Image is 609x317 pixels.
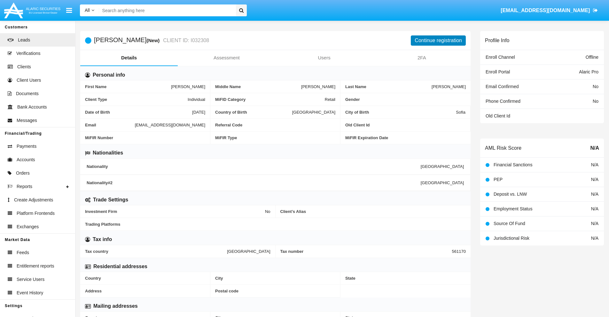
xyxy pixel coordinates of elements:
span: Clients [17,64,31,70]
span: N/A [591,221,598,226]
span: Event History [17,290,43,296]
small: CLIENT ID: I032308 [161,38,209,43]
span: Enroll Channel [486,55,515,60]
span: N/A [591,206,598,211]
span: Postal code [215,289,335,293]
span: Platform Frontends [17,210,55,217]
span: Gender [345,97,466,102]
span: No [593,84,598,89]
a: Details [80,50,178,65]
span: Referral Code [215,123,335,127]
span: Email [85,123,135,127]
span: Client Users [17,77,41,84]
span: Messages [17,117,37,124]
a: Users [276,50,373,65]
span: Trading Platforms [85,222,466,227]
span: All [85,8,90,13]
span: Enroll Portal [486,69,510,74]
span: Feeds [17,249,29,256]
span: Alaric Pro [579,69,598,74]
span: Client’s Alias [280,209,466,214]
span: N/A [591,177,598,182]
span: MiFID Category [215,97,325,102]
span: [GEOGRAPHIC_DATA] [292,110,335,115]
span: Service Users [17,276,44,283]
span: Country of Birth [215,110,292,115]
span: Client Type [85,97,188,102]
span: MiFIR Expiration Date [345,135,466,140]
span: N/A [590,144,599,152]
h6: Profile Info [485,37,509,43]
span: First Name [85,84,171,89]
span: Payments [17,143,36,150]
h6: AML Risk Score [485,145,521,151]
a: [EMAIL_ADDRESS][DOMAIN_NAME] [498,2,601,19]
h6: Mailing addresses [93,303,138,310]
img: Logo image [3,1,61,20]
h6: Personal info [93,72,125,79]
h6: Nationalities [93,149,123,156]
span: [DATE] [192,110,205,115]
span: Investment Firm [85,209,265,214]
div: (New) [146,37,161,44]
span: MiFIR Number [85,135,205,140]
span: Nationality #2 [87,180,421,185]
span: 561170 [452,249,466,254]
span: [GEOGRAPHIC_DATA] [421,164,464,169]
span: No [265,209,270,214]
span: [EMAIL_ADDRESS][DOMAIN_NAME] [135,123,205,127]
span: [EMAIL_ADDRESS][DOMAIN_NAME] [501,8,590,13]
a: 2FA [373,50,471,65]
span: [PERSON_NAME] [171,84,205,89]
span: N/A [591,162,598,167]
span: Leads [18,37,30,43]
span: Exchanges [17,223,39,230]
span: PEP [494,177,503,182]
span: N/A [591,192,598,197]
span: Date of Birth [85,110,192,115]
span: Create Adjustments [14,197,53,203]
a: Assessment [178,50,275,65]
span: No [593,99,598,104]
span: Source Of Fund [494,221,525,226]
h5: [PERSON_NAME] [94,37,209,44]
span: Sofia [456,110,465,115]
span: City of Birth [345,110,456,115]
span: Entitlement reports [17,263,54,269]
span: Retail [325,97,335,102]
h6: Tax info [93,236,112,243]
span: Financial Sanctions [494,162,532,167]
span: Old Client Id [345,123,465,127]
span: Phone Confirmed [486,99,520,104]
span: Old Client Id [486,113,510,118]
span: Nationality [87,164,421,169]
span: [GEOGRAPHIC_DATA] [227,249,270,254]
input: Search [99,4,234,16]
span: Address [85,289,205,293]
span: [GEOGRAPHIC_DATA] [421,180,464,185]
span: Documents [16,90,39,97]
span: [PERSON_NAME] [432,84,466,89]
span: MiFIR Type [215,135,335,140]
span: Tax number [280,249,452,254]
span: Orders [16,170,30,177]
span: Middle Name [215,84,301,89]
span: Reports [17,183,32,190]
span: [PERSON_NAME] [301,84,335,89]
span: Individual [188,97,205,102]
span: State [345,276,466,281]
button: Continue registration [411,35,466,46]
span: Verifications [16,50,40,57]
a: All [80,7,99,14]
span: Country [85,276,205,281]
span: Deposit vs. LNW [494,192,527,197]
span: Last Name [345,84,432,89]
span: N/A [591,236,598,241]
span: Email Confirmed [486,84,519,89]
span: Accounts [17,156,35,163]
span: Employment Status [494,206,532,211]
span: City [215,276,335,281]
span: Jurisdictional Risk [494,236,529,241]
span: Bank Accounts [17,104,47,110]
span: Offline [586,55,598,60]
